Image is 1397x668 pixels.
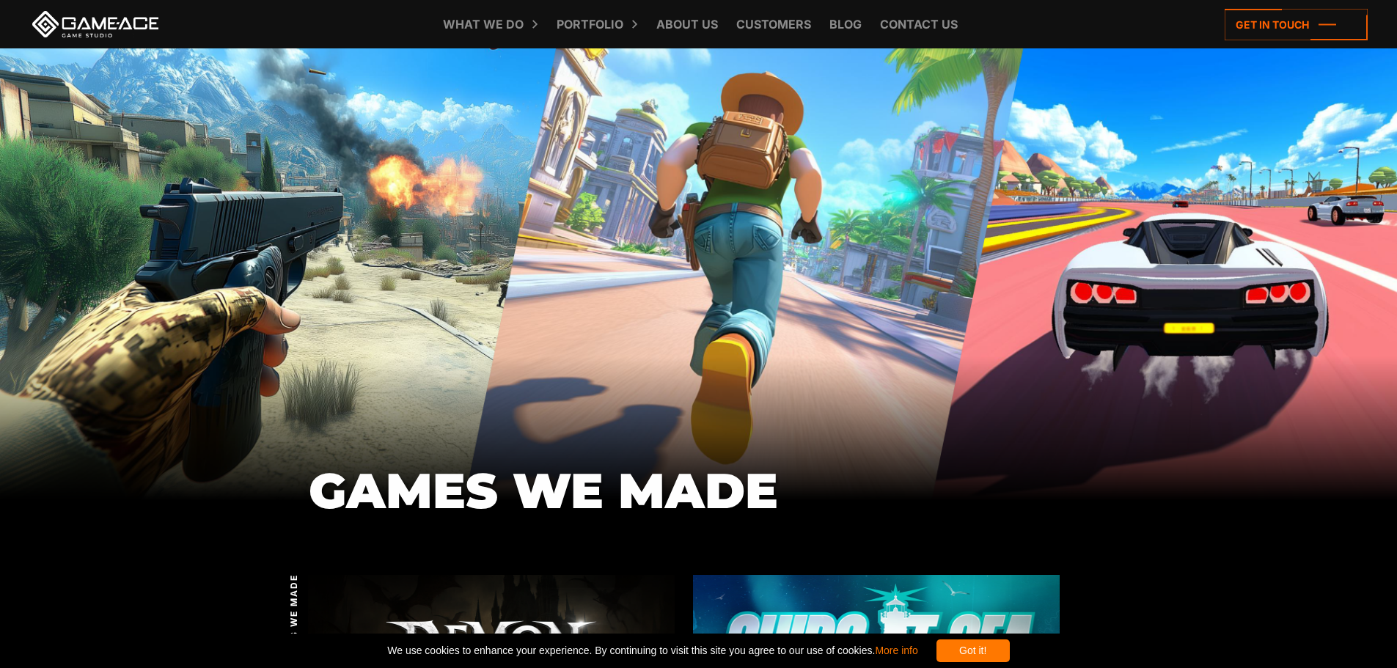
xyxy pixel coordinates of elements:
a: Get in touch [1225,9,1368,40]
a: More info [875,645,917,656]
h1: GAMES WE MADE [309,464,1090,518]
div: Got it! [936,639,1010,662]
span: We use cookies to enhance your experience. By continuing to visit this site you agree to our use ... [387,639,917,662]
